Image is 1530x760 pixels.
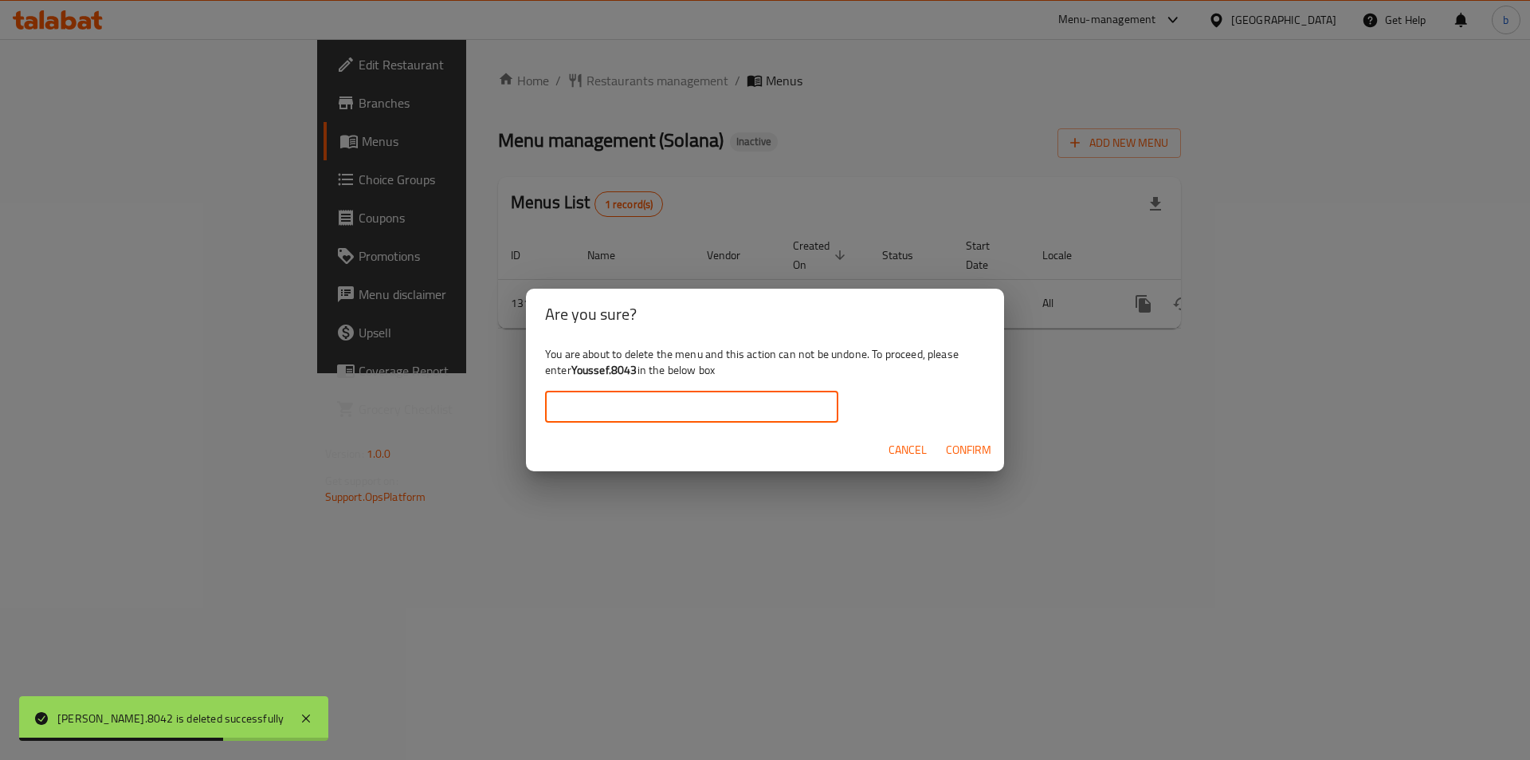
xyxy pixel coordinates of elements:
[57,710,284,727] div: [PERSON_NAME].8042 is deleted successfully
[526,340,1004,429] div: You are about to delete the menu and this action can not be undone. To proceed, please enter in t...
[889,440,927,460] span: Cancel
[571,360,637,380] b: Youssef.8043
[882,435,933,465] button: Cancel
[946,440,991,460] span: Confirm
[940,435,998,465] button: Confirm
[545,301,985,327] h2: Are you sure?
